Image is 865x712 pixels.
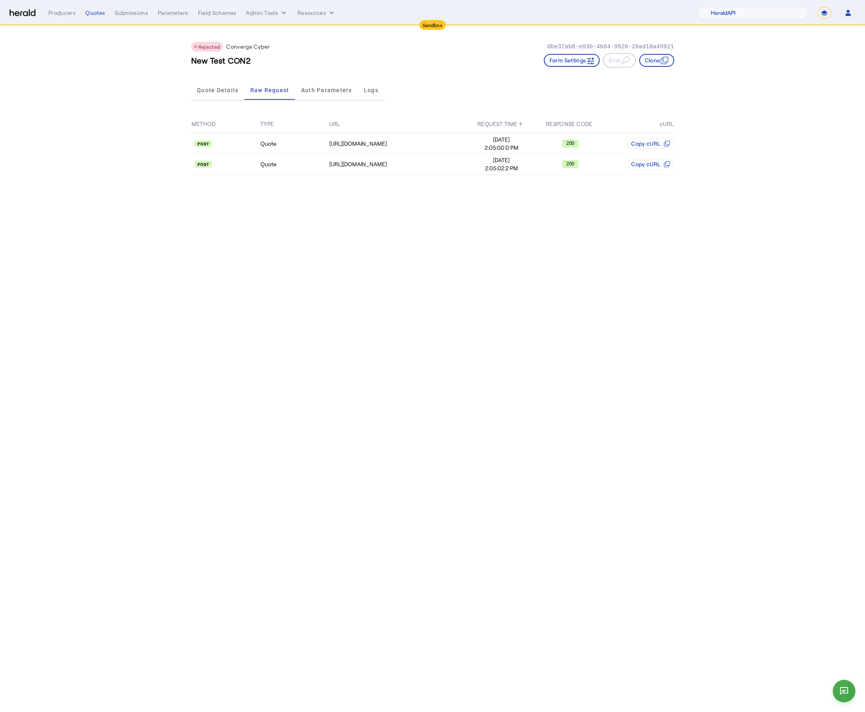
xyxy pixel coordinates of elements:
th: REQUEST TIME [467,115,536,133]
span: 2:05:00:0 PM [467,144,535,152]
td: Quote [260,154,329,175]
button: Bind [603,53,636,68]
img: Herald Logo [10,9,35,17]
td: Quote [260,133,329,154]
span: Rejected [198,44,220,50]
p: Converge Cyber [226,43,270,51]
span: Raw Request [250,87,289,93]
button: Resources dropdown menu [297,9,336,17]
h3: New Test CON2 [191,55,251,66]
p: dbe37ab8-e03b-4b84-9920-28ad10a49921 [547,43,674,51]
span: Quote Details [197,87,238,93]
th: cURL [605,115,674,133]
button: Copy cURL [628,138,673,149]
button: Form Settings [544,54,600,67]
span: [DATE] [467,136,535,144]
span: ↑ [519,120,522,127]
span: [DATE] [467,156,535,164]
div: Quotes [85,9,105,17]
th: TYPE [260,115,329,133]
text: 200 [566,161,574,167]
text: 200 [566,140,574,146]
span: Logs [364,87,378,93]
button: internal dropdown menu [246,9,288,17]
div: Producers [48,9,76,17]
th: RESPONSE CODE [536,115,605,133]
div: Parameters [158,9,188,17]
button: Copy cURL [628,159,673,169]
th: METHOD [191,115,260,133]
th: URL [329,115,467,133]
div: Submissions [115,9,148,17]
button: Clone [639,54,674,67]
span: Auth Parameters [301,87,352,93]
div: Field Schemas [198,9,237,17]
div: [URL][DOMAIN_NAME] [329,140,467,148]
div: [URL][DOMAIN_NAME] [329,160,467,168]
span: 2:05:02:2 PM [467,164,535,172]
div: Sandbox [419,20,446,30]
